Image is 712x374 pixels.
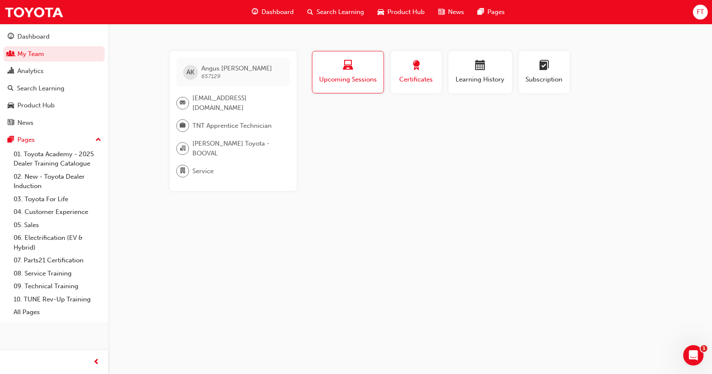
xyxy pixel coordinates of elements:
span: learningplan-icon [539,60,549,72]
span: department-icon [180,166,186,177]
span: organisation-icon [180,143,186,154]
a: My Team [3,46,105,62]
a: search-iconSearch Learning [300,3,371,21]
span: car-icon [378,7,384,17]
span: news-icon [8,119,14,127]
a: 01. Toyota Academy - 2025 Dealer Training Catalogue [10,148,105,170]
a: 03. Toyota For Life [10,193,105,206]
button: FT [693,5,708,20]
button: Pages [3,132,105,148]
span: people-icon [8,51,14,58]
span: Learning History [455,75,506,84]
a: Product Hub [3,98,105,113]
span: up-icon [95,135,101,146]
div: Search Learning [17,84,64,93]
a: All Pages [10,306,105,319]
iframe: Intercom live chat [683,345,704,366]
span: Dashboard [261,7,294,17]
span: FT [697,7,704,17]
img: Trak [4,3,64,22]
a: Analytics [3,63,105,79]
a: guage-iconDashboard [245,3,300,21]
div: Dashboard [17,32,50,42]
span: car-icon [8,102,14,110]
span: [PERSON_NAME] Toyota - BOOVAL [192,139,283,158]
span: chart-icon [8,67,14,75]
a: 02. New - Toyota Dealer Induction [10,170,105,193]
a: 04. Customer Experience [10,205,105,219]
button: DashboardMy TeamAnalyticsSearch LearningProduct HubNews [3,27,105,132]
div: Pages [17,135,35,145]
span: search-icon [307,7,313,17]
span: pages-icon [8,136,14,144]
a: 09. Technical Training [10,280,105,293]
span: guage-icon [8,33,14,41]
a: 08. Service Training [10,267,105,280]
span: email-icon [180,98,186,109]
span: prev-icon [93,357,100,368]
span: Angus [PERSON_NAME] [201,65,272,72]
span: pages-icon [478,7,484,17]
span: [EMAIL_ADDRESS][DOMAIN_NAME] [192,93,283,112]
span: Product Hub [387,7,425,17]
a: 07. Parts21 Certification [10,254,105,267]
span: 657129 [201,73,220,80]
span: Pages [487,7,505,17]
div: News [17,118,33,128]
span: calendar-icon [475,60,485,72]
span: guage-icon [252,7,258,17]
span: Certificates [397,75,435,84]
span: TNT Apprentice Technician [192,121,272,131]
button: Subscription [519,51,570,93]
a: 10. TUNE Rev-Up Training [10,293,105,306]
span: 1 [701,345,707,352]
button: Upcoming Sessions [312,51,384,93]
span: AK [186,67,194,77]
span: laptop-icon [343,60,353,72]
span: Search Learning [317,7,364,17]
a: pages-iconPages [471,3,512,21]
a: Search Learning [3,81,105,96]
div: Analytics [17,66,44,76]
span: briefcase-icon [180,120,186,131]
a: news-iconNews [431,3,471,21]
a: News [3,115,105,131]
span: news-icon [438,7,445,17]
a: 06. Electrification (EV & Hybrid) [10,231,105,254]
span: News [448,7,464,17]
span: award-icon [411,60,421,72]
a: 05. Sales [10,219,105,232]
span: search-icon [8,85,14,93]
span: Service [192,166,214,176]
a: car-iconProduct Hub [371,3,431,21]
a: Dashboard [3,29,105,45]
button: Certificates [391,51,442,93]
span: Subscription [525,75,563,84]
div: Product Hub [17,101,55,110]
button: Learning History [448,51,512,93]
span: Upcoming Sessions [319,75,377,84]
